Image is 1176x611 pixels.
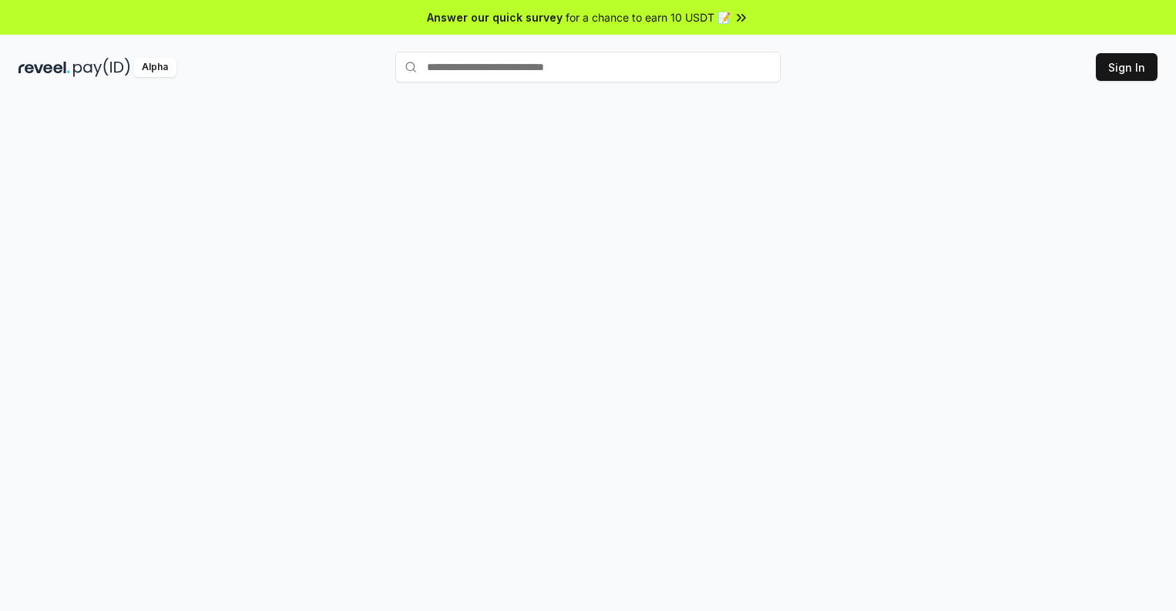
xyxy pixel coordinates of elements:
[133,58,176,77] div: Alpha
[18,58,70,77] img: reveel_dark
[427,9,563,25] span: Answer our quick survey
[73,58,130,77] img: pay_id
[1096,53,1158,81] button: Sign In
[566,9,731,25] span: for a chance to earn 10 USDT 📝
